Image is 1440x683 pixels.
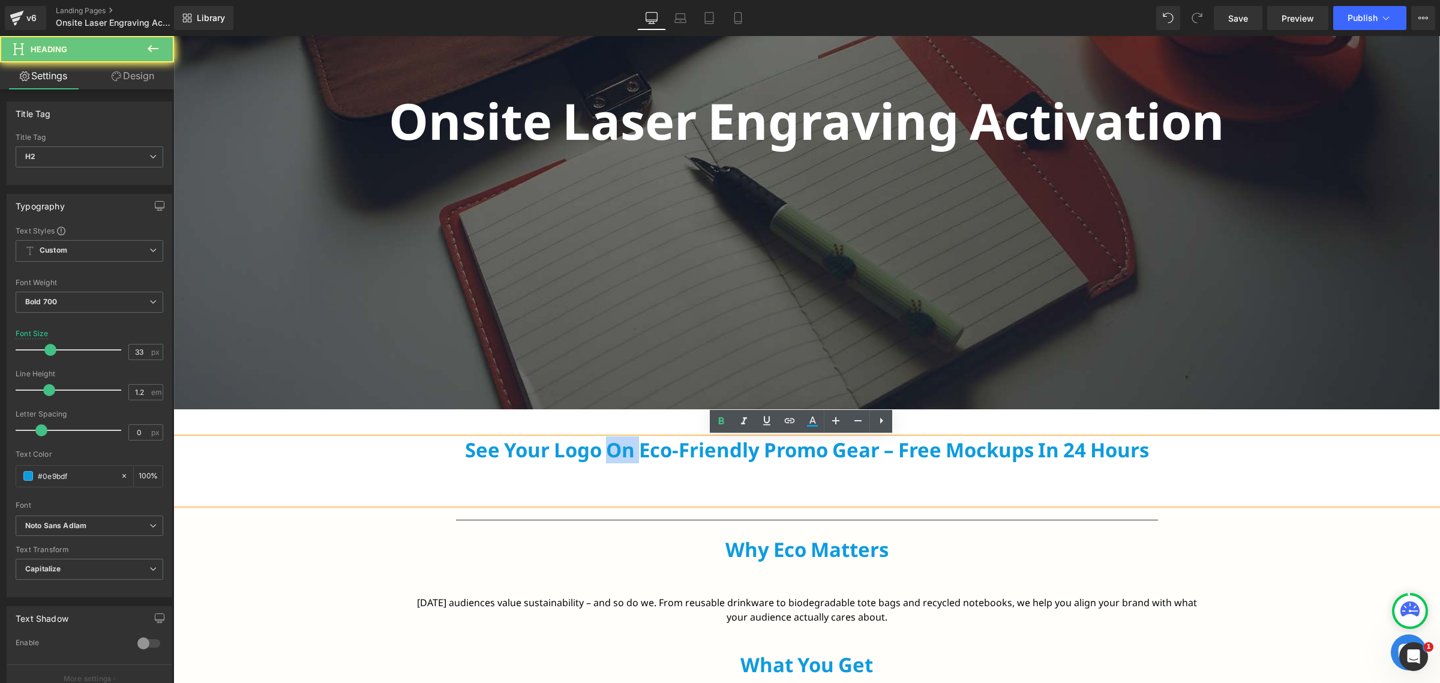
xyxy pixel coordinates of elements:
input: Color [38,469,115,483]
a: Landing Pages [56,6,194,16]
div: Title Tag [16,133,163,142]
span: px [151,429,161,436]
span: Heading [31,44,67,54]
button: More [1411,6,1435,30]
a: Desktop [637,6,666,30]
h2: What You Get [283,617,985,641]
b: Capitalize [25,564,61,573]
b: H2 [25,152,35,161]
span: Onsite Laser Engraving Activation [56,18,171,28]
div: v6 [24,10,39,26]
span: Preview [1282,12,1314,25]
iframe: Intercom live chat [1399,642,1428,671]
div: Line Height [16,370,163,378]
div: Font [16,501,163,510]
div: Title Tag [16,102,51,119]
a: New Library [174,6,233,30]
h2: Why Eco Matters [283,502,985,526]
button: Undo [1156,6,1180,30]
div: Letter Spacing [16,410,163,418]
a: v6 [5,6,46,30]
div: % [134,466,163,487]
div: Enable [16,638,125,651]
button: Redo [1185,6,1209,30]
a: Design [89,62,176,89]
div: Text Color [16,450,163,459]
div: Text Shadow [16,607,68,624]
span: px [151,348,161,356]
span: Publish [1348,13,1378,23]
a: Preview [1267,6,1328,30]
div: Text Transform [16,546,163,554]
div: Text Styles [16,226,163,235]
span: em [151,388,161,396]
a: Mobile [724,6,752,30]
div: Typography [16,194,65,211]
div: Font Size [16,329,49,338]
div: Font Weight [16,278,163,287]
button: Publish [1333,6,1406,30]
span: Library [197,13,225,23]
inbox-online-store-chat: Shopify online store chat [1214,598,1257,637]
a: Tablet [695,6,724,30]
b: Bold 700 [25,297,57,306]
span: 1 [1424,642,1433,652]
i: Noto Sans Adlam [25,521,86,531]
span: Save [1228,12,1248,25]
a: Laptop [666,6,695,30]
b: Custom [40,245,67,256]
font: [DATE] audiences value sustainability – and so do we. From reusable drinkware to biodegradable to... [244,560,1024,588]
